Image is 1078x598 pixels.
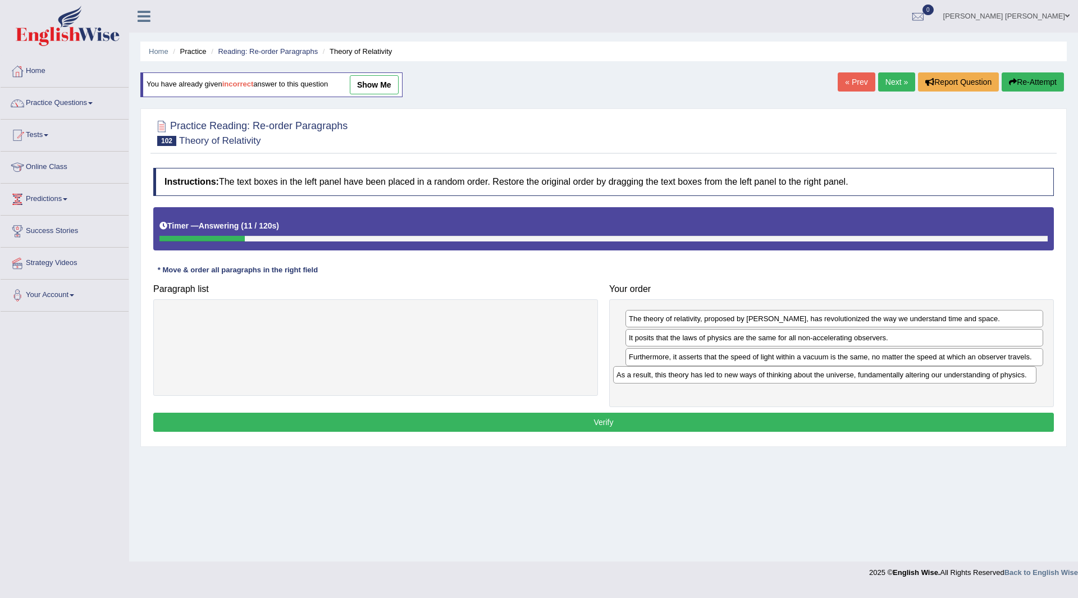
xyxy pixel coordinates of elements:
button: Re-Attempt [1002,72,1064,92]
b: 11 / 120s [244,221,276,230]
button: Verify [153,413,1054,432]
h5: Timer — [159,222,279,230]
a: Success Stories [1,216,129,244]
a: Reading: Re-order Paragraphs [218,47,318,56]
a: Practice Questions [1,88,129,116]
a: Next » [878,72,915,92]
a: Predictions [1,184,129,212]
div: * Move & order all paragraphs in the right field [153,264,322,275]
span: 102 [157,136,176,146]
a: « Prev [838,72,875,92]
div: It posits that the laws of physics are the same for all non-accelerating observers. [625,329,1043,346]
a: Online Class [1,152,129,180]
div: The theory of relativity, proposed by [PERSON_NAME], has revolutionized the way we understand tim... [625,310,1043,327]
b: Answering [199,221,239,230]
a: show me [350,75,399,94]
div: You have already given answer to this question [140,72,403,97]
div: As a result, this theory has led to new ways of thinking about the universe, fundamentally alteri... [613,366,1036,384]
a: Home [149,47,168,56]
span: 0 [922,4,934,15]
h2: Practice Reading: Re-order Paragraphs [153,118,348,146]
div: 2025 © All Rights Reserved [869,562,1078,578]
b: incorrect [222,80,254,89]
a: Back to English Wise [1004,568,1078,577]
a: Tests [1,120,129,148]
h4: The text boxes in the left panel have been placed in a random order. Restore the original order b... [153,168,1054,196]
li: Theory of Relativity [320,46,392,57]
li: Practice [170,46,206,57]
h4: Your order [609,284,1054,294]
a: Strategy Videos [1,248,129,276]
a: Your Account [1,280,129,308]
small: Theory of Relativity [179,135,261,146]
button: Report Question [918,72,999,92]
b: ( [241,221,244,230]
b: ) [276,221,279,230]
h4: Paragraph list [153,284,598,294]
a: Home [1,56,129,84]
b: Instructions: [165,177,219,186]
strong: English Wise. [893,568,940,577]
div: Furthermore, it asserts that the speed of light within a vacuum is the same, no matter the speed ... [625,348,1043,366]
